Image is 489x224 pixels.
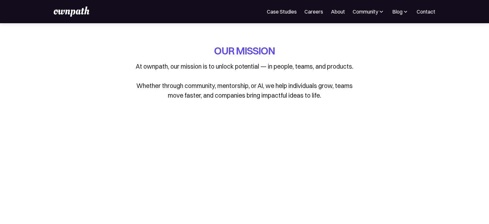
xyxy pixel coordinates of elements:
a: Contact [417,8,435,15]
h1: OUR MISSION [214,44,275,58]
div: Blog [392,8,409,15]
a: About [331,8,345,15]
p: At ownpath, our mission is to unlock potential — in people, teams, and products. Whether through ... [132,62,357,100]
div: Community [353,8,378,15]
div: Blog [392,8,403,15]
a: Careers [304,8,323,15]
div: Community [353,8,385,15]
a: Case Studies [267,8,297,15]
